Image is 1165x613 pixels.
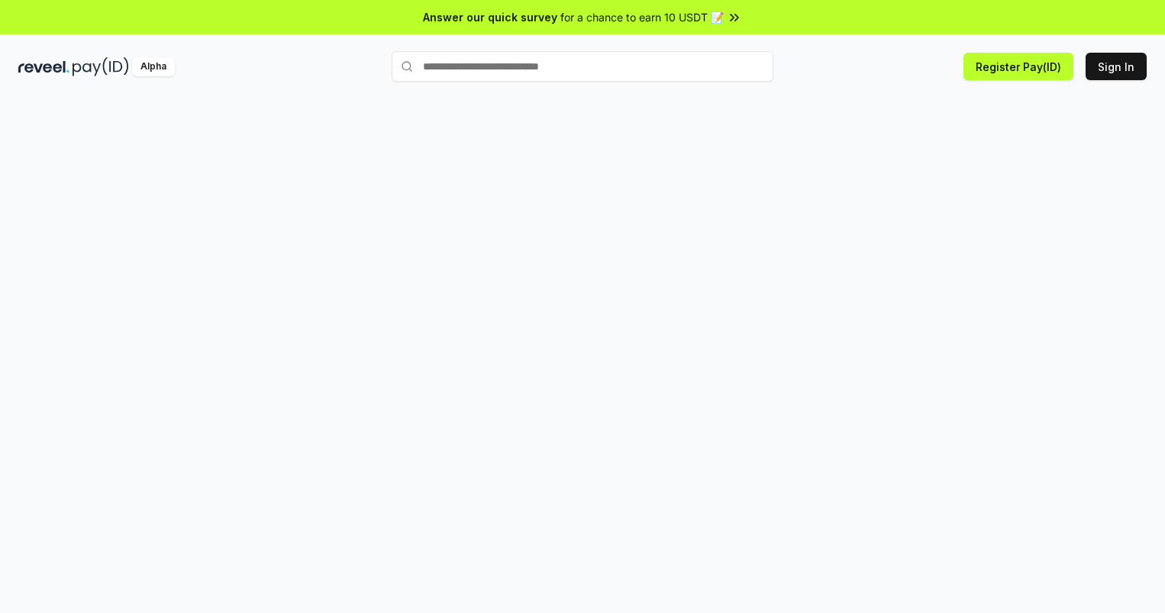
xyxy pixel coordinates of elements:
[18,57,69,76] img: reveel_dark
[963,53,1073,80] button: Register Pay(ID)
[423,9,557,25] span: Answer our quick survey
[560,9,724,25] span: for a chance to earn 10 USDT 📝
[132,57,175,76] div: Alpha
[1086,53,1147,80] button: Sign In
[73,57,129,76] img: pay_id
